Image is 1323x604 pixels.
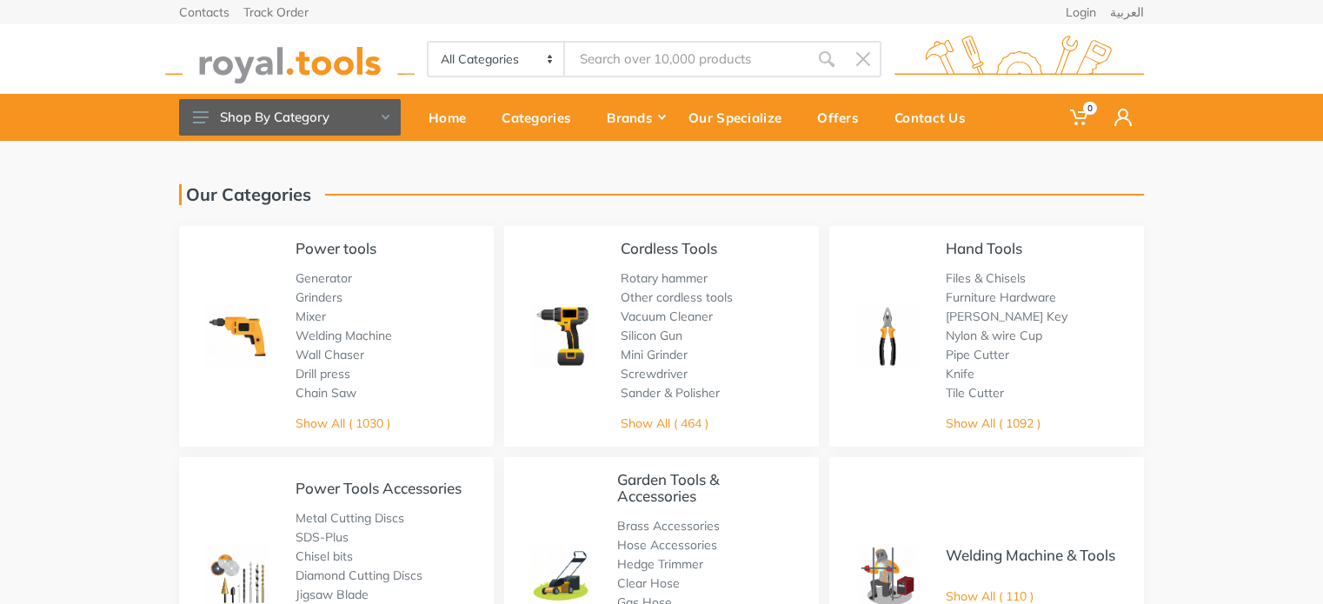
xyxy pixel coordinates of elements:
a: Knife [946,366,974,382]
a: Login [1066,6,1096,18]
a: Vacuum Cleaner [621,309,713,324]
a: 0 [1058,94,1102,141]
a: Pipe Cutter [946,347,1009,362]
div: Categories [489,99,595,136]
div: Contact Us [882,99,989,136]
a: العربية [1110,6,1144,18]
h1: Our Categories [179,184,311,205]
a: Metal Cutting Discs [296,510,404,526]
a: Welding Machine & Tools [946,546,1115,564]
a: Categories [489,94,595,141]
a: Garden Tools & Accessories [617,470,719,505]
a: Cordless Tools [621,239,717,257]
div: Offers [805,99,882,136]
a: Jigsaw Blade [296,587,369,602]
a: Mini Grinder [621,347,688,362]
a: Other cordless tools [621,289,733,305]
img: Royal - Cordless Tools [530,304,595,368]
a: Nylon & wire Cup [946,328,1042,343]
a: Sander & Polisher [621,385,720,401]
img: royal.tools Logo [165,36,415,83]
img: royal.tools Logo [894,36,1144,83]
a: Silicon Gun [621,328,682,343]
a: Clear Hose [617,575,680,591]
a: Mixer [296,309,326,324]
a: Show All ( 1092 ) [946,415,1040,431]
a: Generator [296,270,352,286]
a: Home [416,94,489,141]
a: Chisel bits [296,548,353,564]
div: Brands [595,99,676,136]
a: Brass Accessories [617,518,720,534]
span: 0 [1083,102,1097,115]
button: Shop By Category [179,99,401,136]
a: [PERSON_NAME] Key [946,309,1067,324]
a: Hose Accessories [617,537,717,553]
a: Track Order [243,6,309,18]
a: Furniture Hardware [946,289,1056,305]
div: Our Specialize [676,99,805,136]
a: Hedge Trimmer [617,556,703,572]
a: Tile Cutter [946,385,1004,401]
a: Welding Machine [296,328,392,343]
a: Power Tools Accessories [296,479,462,497]
a: Show All ( 1030 ) [296,415,390,431]
a: Rotary hammer [621,270,708,286]
a: Grinders [296,289,342,305]
a: Drill press [296,366,350,382]
img: Royal - Hand Tools [855,304,920,368]
select: Category [429,43,565,76]
a: SDS-Plus [296,529,349,545]
a: Contact Us [882,94,989,141]
a: Diamond Cutting Discs [296,567,422,583]
a: Screwdriver [621,366,688,382]
img: Royal - Power tools [205,304,269,368]
a: Chain Saw [296,385,356,401]
a: Show All ( 110 ) [946,588,1034,604]
a: Contacts [179,6,229,18]
a: Hand Tools [946,239,1022,257]
div: Home [416,99,489,136]
a: Files & Chisels [946,270,1026,286]
a: Offers [805,94,882,141]
a: Power tools [296,239,376,257]
a: Our Specialize [676,94,805,141]
a: Wall Chaser [296,347,364,362]
a: Show All ( 464 ) [621,415,708,431]
input: Site search [565,41,808,77]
